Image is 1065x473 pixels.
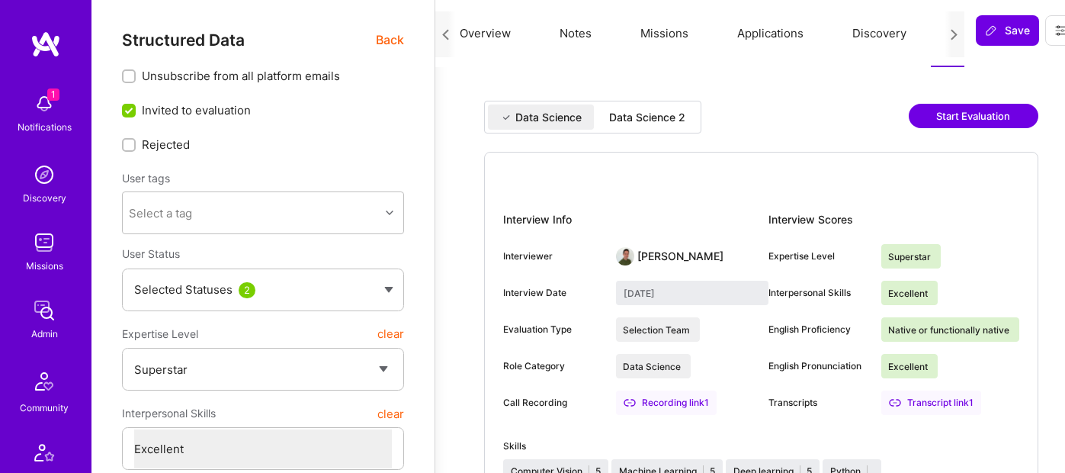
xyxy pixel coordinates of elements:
[768,359,869,373] div: English Pronunciation
[768,396,869,410] div: Transcripts
[503,359,604,373] div: Role Category
[384,287,393,293] img: caret
[768,323,869,336] div: English Proficiency
[29,227,59,258] img: teamwork
[122,171,170,185] label: User tags
[985,23,1030,38] span: Save
[976,15,1039,46] button: Save
[637,249,723,264] div: [PERSON_NAME]
[503,208,768,232] div: Interview Info
[376,31,404,50] span: Back
[122,31,245,50] span: Structured Data
[503,439,1019,453] div: Skills
[29,88,59,119] img: bell
[20,400,69,416] div: Community
[616,391,717,415] a: Recording link1
[386,209,393,217] i: icon Chevron
[515,110,582,125] div: Data Science
[23,190,66,206] div: Discovery
[142,102,251,118] span: Invited to evaluation
[616,247,634,265] img: User Avatar
[122,400,216,427] span: Interpersonal Skills
[881,391,981,415] a: Transcript link1
[26,363,63,400] img: Community
[142,68,340,84] span: Unsubscribe from all platform emails
[239,282,255,298] div: 2
[503,323,604,336] div: Evaluation Type
[122,320,198,348] span: Expertise Level
[377,400,404,427] button: clear
[47,88,59,101] span: 1
[142,137,190,153] span: Rejected
[122,247,180,260] span: User Status
[609,110,685,125] div: Data Science 2
[768,249,869,263] div: Expertise Level
[440,29,451,40] i: icon Next
[503,249,604,263] div: Interviewer
[30,31,61,58] img: logo
[768,208,1019,232] div: Interview Scores
[768,286,869,300] div: Interpersonal Skills
[29,295,59,326] img: admin teamwork
[31,326,58,342] div: Admin
[18,119,72,135] div: Notifications
[909,104,1038,128] button: Start Evaluation
[129,205,192,221] div: Select a tag
[26,258,63,274] div: Missions
[134,282,233,297] span: Selected Statuses
[616,391,717,415] div: Recording link 1
[29,159,59,190] img: discovery
[948,29,960,40] i: icon Next
[503,396,604,410] div: Call Recording
[377,320,404,348] button: clear
[881,391,981,415] div: Transcript link 1
[503,286,604,300] div: Interview Date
